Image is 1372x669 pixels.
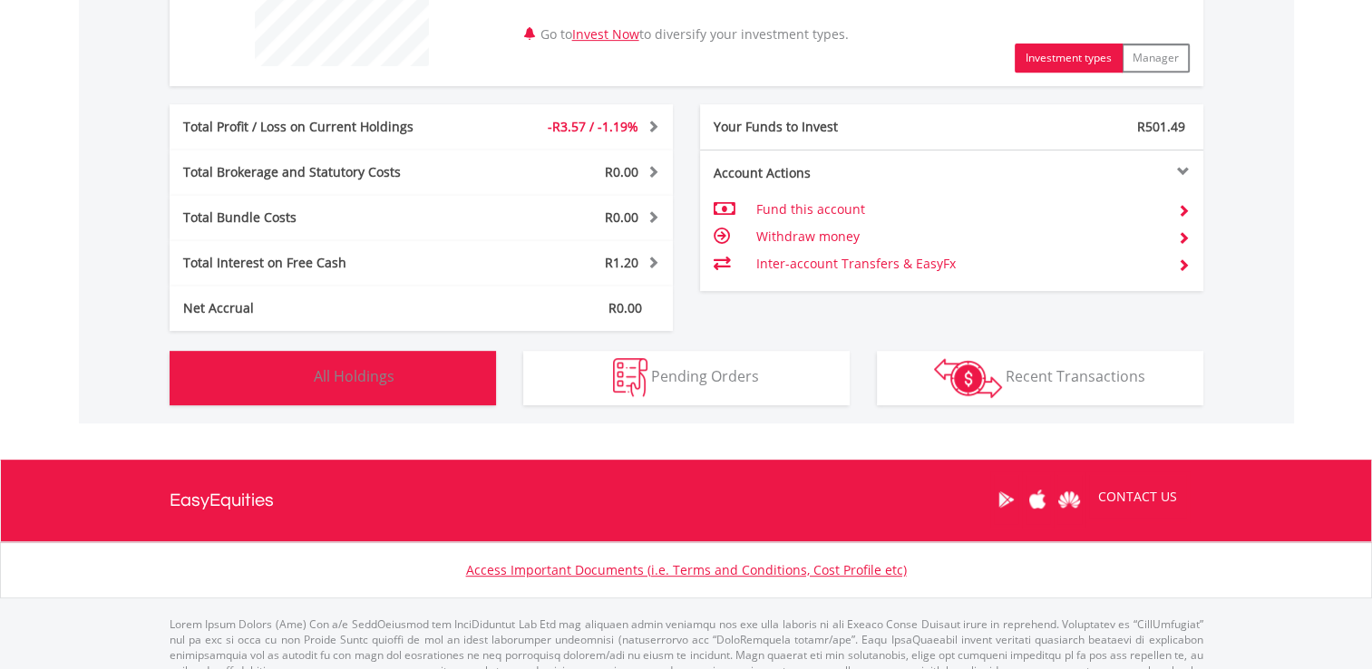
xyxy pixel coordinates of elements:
[1085,471,1190,522] a: CONTACT US
[990,471,1022,528] a: Google Play
[1054,471,1085,528] a: Huawei
[170,299,463,317] div: Net Accrual
[314,366,394,386] span: All Holdings
[523,351,850,405] button: Pending Orders
[605,208,638,226] span: R0.00
[170,118,463,136] div: Total Profit / Loss on Current Holdings
[170,163,463,181] div: Total Brokerage and Statutory Costs
[1006,366,1145,386] span: Recent Transactions
[572,25,639,43] a: Invest Now
[934,358,1002,398] img: transactions-zar-wht.png
[755,250,1163,277] td: Inter-account Transfers & EasyFx
[755,196,1163,223] td: Fund this account
[1015,44,1123,73] button: Investment types
[170,351,496,405] button: All Holdings
[700,118,952,136] div: Your Funds to Invest
[170,208,463,227] div: Total Bundle Costs
[700,164,952,182] div: Account Actions
[605,254,638,271] span: R1.20
[271,358,310,397] img: holdings-wht.png
[651,366,759,386] span: Pending Orders
[466,561,907,578] a: Access Important Documents (i.e. Terms and Conditions, Cost Profile etc)
[548,118,638,135] span: -R3.57 / -1.19%
[1122,44,1190,73] button: Manager
[1137,118,1185,135] span: R501.49
[170,460,274,541] a: EasyEquities
[1022,471,1054,528] a: Apple
[605,163,638,180] span: R0.00
[613,358,647,397] img: pending_instructions-wht.png
[608,299,642,316] span: R0.00
[877,351,1203,405] button: Recent Transactions
[170,254,463,272] div: Total Interest on Free Cash
[755,223,1163,250] td: Withdraw money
